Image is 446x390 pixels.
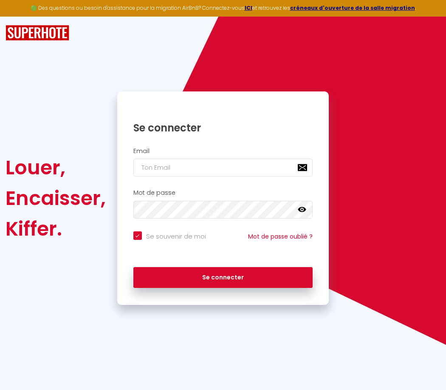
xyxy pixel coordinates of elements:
h1: Se connecter [133,121,313,134]
div: Kiffer. [6,214,106,244]
div: Encaisser, [6,183,106,214]
a: créneaux d'ouverture de la salle migration [290,4,415,11]
a: Mot de passe oublié ? [248,232,313,241]
h2: Mot de passe [133,189,313,196]
input: Ton Email [133,159,313,176]
h2: Email [133,148,313,155]
a: ICI [245,4,252,11]
img: SuperHote logo [6,25,69,41]
div: Louer, [6,152,106,183]
button: Se connecter [133,267,313,288]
